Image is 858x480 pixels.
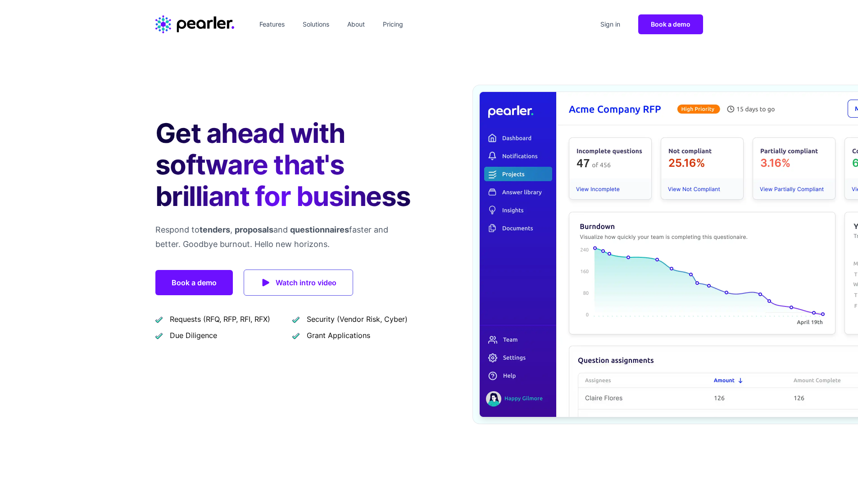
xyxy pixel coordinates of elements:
[170,314,270,325] span: Requests (RFQ, RFP, RFI, RFX)
[307,330,370,341] span: Grant Applications
[597,17,624,32] a: Sign in
[155,117,415,212] h1: Get ahead with software that's brilliant for business
[155,332,163,339] img: checkmark
[638,14,703,34] a: Book a demo
[292,315,300,323] img: checkmark
[235,225,273,234] span: proposals
[292,332,300,339] img: checkmark
[256,17,288,32] a: Features
[299,17,333,32] a: Solutions
[276,276,336,289] span: Watch intro video
[244,270,353,296] a: Watch intro video
[155,223,415,251] p: Respond to , and faster and better. Goodbye burnout. Hello new horizons.
[307,314,408,325] span: Security (Vendor Risk, Cyber)
[379,17,407,32] a: Pricing
[170,330,217,341] span: Due Diligence
[200,225,230,234] span: tenders
[290,225,349,234] span: questionnaires
[155,315,163,323] img: checkmark
[344,17,368,32] a: About
[155,270,233,295] a: Book a demo
[155,15,234,33] a: Home
[651,20,690,28] span: Book a demo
